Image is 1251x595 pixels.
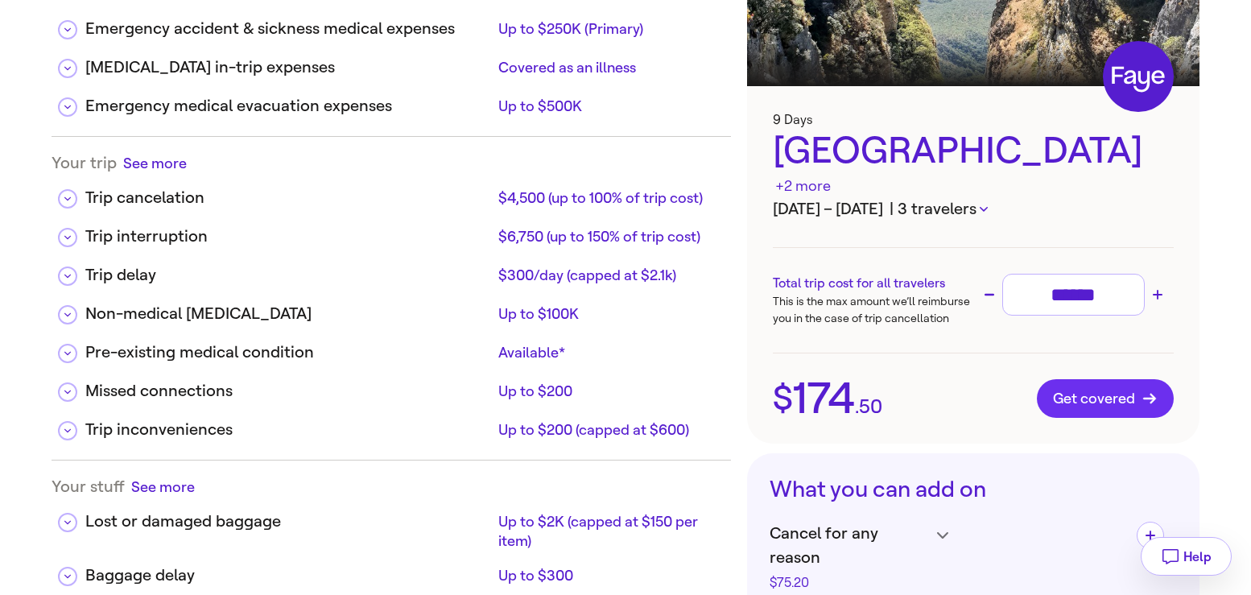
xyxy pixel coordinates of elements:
[52,405,731,444] div: Trip inconveniencesUp to $200 (capped at $600)
[770,522,929,570] span: Cancel for any reason
[498,266,717,285] div: $300/day (capped at $2.1k)
[85,186,492,210] div: Trip cancelation
[52,173,731,212] div: Trip cancelation$4,500 (up to 100% of trip cost)
[770,522,1124,589] h4: Cancel for any reason$75.20
[1053,390,1158,407] span: Get covered
[85,263,492,287] div: Trip delay
[855,397,859,416] span: .
[1141,537,1232,576] button: Help
[980,285,999,304] button: Decrease trip cost
[498,97,717,116] div: Up to $500K
[498,420,717,440] div: Up to $200 (capped at $600)
[52,4,731,43] div: Emergency accident & sickness medical expensesUp to $250K (Primary)
[1037,379,1174,418] button: Get covered
[52,366,731,405] div: Missed connectionsUp to $200
[52,43,731,81] div: [MEDICAL_DATA] in-trip expensesCovered as an illness
[52,289,731,328] div: Non-medical [MEDICAL_DATA]Up to $100K
[85,510,492,534] div: Lost or damaged baggage
[773,382,793,415] span: $
[1137,522,1164,549] button: Add Cancel for any reason
[1009,281,1137,309] input: Trip cost
[773,197,1174,221] h3: [DATE] – [DATE]
[498,343,717,362] div: Available*
[52,551,731,589] div: Baggage delayUp to $300
[773,293,973,327] p: This is the max amount we’ll reimburse you in the case of trip cancellation
[773,112,1174,127] h3: 9 Days
[1183,549,1212,564] span: Help
[498,19,717,39] div: Up to $250K (Primary)
[85,418,492,442] div: Trip inconveniences
[85,225,492,249] div: Trip interruption
[498,304,717,324] div: Up to $100K
[498,58,717,77] div: Covered as an illness
[1148,285,1167,304] button: Increase trip cost
[85,17,492,41] div: Emergency accident & sickness medical expenses
[52,497,731,551] div: Lost or damaged baggageUp to $2K (capped at $150 per item)
[498,188,717,208] div: $4,500 (up to 100% of trip cost)
[52,212,731,250] div: Trip interruption$6,750 (up to 150% of trip cost)
[498,382,717,401] div: Up to $200
[770,476,1177,503] h3: What you can add on
[770,576,929,589] div: $75.20
[773,127,1174,197] div: [GEOGRAPHIC_DATA]
[131,477,195,497] button: See more
[773,274,973,293] h3: Total trip cost for all travelers
[859,397,882,416] span: 50
[52,328,731,366] div: Pre-existing medical conditionAvailable*
[85,341,492,365] div: Pre-existing medical condition
[52,250,731,289] div: Trip delay$300/day (capped at $2.1k)
[890,197,988,221] button: | 3 travelers
[85,56,492,80] div: [MEDICAL_DATA] in-trip expenses
[52,477,731,497] div: Your stuff
[52,153,731,173] div: Your trip
[85,379,492,403] div: Missed connections
[85,94,492,118] div: Emergency medical evacuation expenses
[775,176,831,197] div: +2 more
[498,566,717,585] div: Up to $300
[85,302,492,326] div: Non-medical [MEDICAL_DATA]
[52,81,731,120] div: Emergency medical evacuation expensesUp to $500K
[498,227,717,246] div: $6,750 (up to 150% of trip cost)
[793,377,855,420] span: 174
[85,564,492,588] div: Baggage delay
[123,153,187,173] button: See more
[498,512,717,551] div: Up to $2K (capped at $150 per item)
